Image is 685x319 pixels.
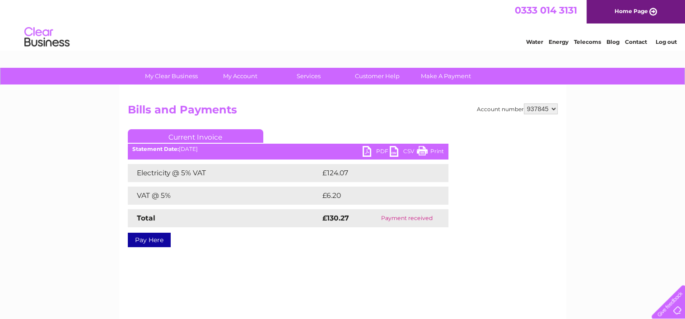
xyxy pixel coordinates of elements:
a: Log out [655,38,676,45]
a: 0333 014 3131 [515,5,577,16]
td: £124.07 [320,164,432,182]
a: Current Invoice [128,129,263,143]
a: Make A Payment [409,68,483,84]
a: My Clear Business [134,68,209,84]
td: £6.20 [320,187,427,205]
strong: £130.27 [322,214,349,222]
a: Print [417,146,444,159]
h2: Bills and Payments [128,103,558,121]
b: Statement Date: [132,145,179,152]
a: Energy [549,38,569,45]
td: Payment received [366,209,448,227]
div: Clear Business is a trading name of Verastar Limited (registered in [GEOGRAPHIC_DATA] No. 3667643... [130,5,556,44]
div: Account number [477,103,558,114]
a: Telecoms [574,38,601,45]
a: PDF [363,146,390,159]
a: Services [271,68,346,84]
a: My Account [203,68,277,84]
img: logo.png [24,23,70,51]
a: Customer Help [340,68,415,84]
a: Blog [606,38,620,45]
td: VAT @ 5% [128,187,320,205]
a: Contact [625,38,647,45]
strong: Total [137,214,155,222]
a: Pay Here [128,233,171,247]
td: Electricity @ 5% VAT [128,164,320,182]
div: [DATE] [128,146,448,152]
a: Water [526,38,543,45]
a: CSV [390,146,417,159]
